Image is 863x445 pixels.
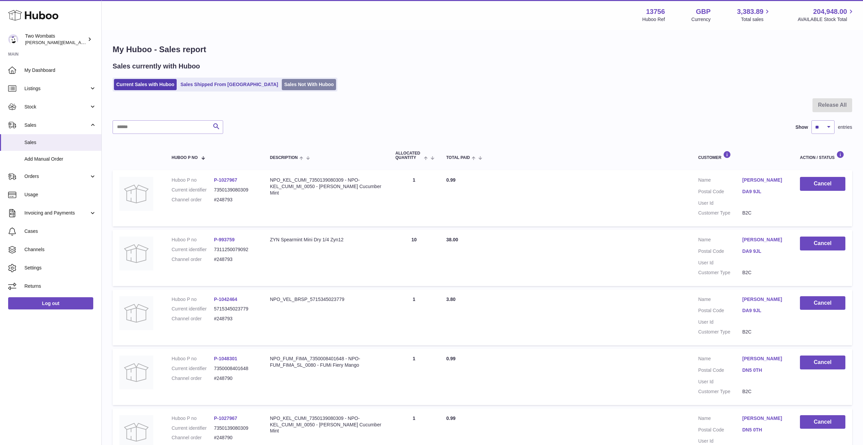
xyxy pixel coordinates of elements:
[214,375,256,382] dd: #248790
[838,124,852,130] span: entries
[691,16,711,23] div: Currency
[172,316,214,322] dt: Channel order
[270,415,382,434] div: NPO_KEL_CUMI_7350139080309 - NPO-KEL_CUMI_MI_0050 - [PERSON_NAME] Cucumber Mint
[698,307,742,316] dt: Postal Code
[737,7,771,23] a: 3,383.89 Total sales
[119,237,153,270] img: no-photo.jpg
[214,416,237,421] a: P-1027967
[24,246,96,253] span: Channels
[24,210,89,216] span: Invoicing and Payments
[698,319,742,325] dt: User Id
[172,425,214,431] dt: Current identifier
[172,434,214,441] dt: Channel order
[24,265,96,271] span: Settings
[172,365,214,372] dt: Current identifier
[696,7,710,16] strong: GBP
[698,329,742,335] dt: Customer Type
[172,306,214,312] dt: Current identifier
[214,246,256,253] dd: 7311250079092
[172,197,214,203] dt: Channel order
[172,375,214,382] dt: Channel order
[800,415,845,429] button: Cancel
[742,248,786,255] a: DA9 9JL
[813,7,847,16] span: 204,948.00
[798,16,855,23] span: AVAILABLE Stock Total
[389,230,439,286] td: 10
[389,349,439,405] td: 1
[214,356,237,361] a: P-1048301
[214,197,256,203] dd: #248793
[742,367,786,373] a: DN5 0TH
[395,151,422,160] span: ALLOCATED Quantity
[698,415,742,423] dt: Name
[446,177,455,183] span: 0.99
[24,156,96,162] span: Add Manual Order
[24,67,96,74] span: My Dashboard
[446,416,455,421] span: 0.99
[742,269,786,276] dd: B2C
[742,356,786,362] a: [PERSON_NAME]
[698,248,742,256] dt: Postal Code
[800,177,845,191] button: Cancel
[741,16,771,23] span: Total sales
[172,256,214,263] dt: Channel order
[446,237,458,242] span: 38.00
[698,269,742,276] dt: Customer Type
[172,177,214,183] dt: Huboo P no
[698,427,742,435] dt: Postal Code
[8,34,18,44] img: alan@twowombats.com
[800,356,845,369] button: Cancel
[214,306,256,312] dd: 5715345023779
[796,124,808,130] label: Show
[25,40,136,45] span: [PERSON_NAME][EMAIL_ADDRESS][DOMAIN_NAME]
[800,151,845,160] div: Action / Status
[172,356,214,362] dt: Huboo P no
[742,427,786,433] a: DN5 0TH
[214,237,235,242] a: P-993759
[172,415,214,422] dt: Huboo P no
[446,297,455,302] span: 3.80
[172,237,214,243] dt: Huboo P no
[24,173,89,180] span: Orders
[214,316,256,322] dd: #248793
[214,297,237,302] a: P-1042464
[698,379,742,385] dt: User Id
[24,228,96,235] span: Cases
[178,79,280,90] a: Sales Shipped From [GEOGRAPHIC_DATA]
[214,187,256,193] dd: 7350139080309
[114,79,177,90] a: Current Sales with Huboo
[698,151,786,160] div: Customer
[800,237,845,250] button: Cancel
[389,289,439,346] td: 1
[172,246,214,253] dt: Current identifier
[698,210,742,216] dt: Customer Type
[113,44,852,55] h1: My Huboo - Sales report
[270,177,382,196] div: NPO_KEL_CUMI_7350139080309 - NPO-KEL_CUMI_MI_0050 - [PERSON_NAME] Cucumber Mint
[270,156,298,160] span: Description
[8,297,93,309] a: Log out
[698,237,742,245] dt: Name
[742,388,786,395] dd: B2C
[800,296,845,310] button: Cancel
[446,356,455,361] span: 0.99
[214,425,256,431] dd: 7350139080309
[742,296,786,303] a: [PERSON_NAME]
[698,296,742,304] dt: Name
[214,365,256,372] dd: 7350008401648
[24,122,89,128] span: Sales
[119,356,153,389] img: no-photo.jpg
[214,256,256,263] dd: #248793
[737,7,764,16] span: 3,383.89
[172,156,198,160] span: Huboo P no
[798,7,855,23] a: 204,948.00 AVAILABLE Stock Total
[172,296,214,303] dt: Huboo P no
[270,356,382,368] div: NPO_FUM_FIMA_7350008401648 - NPO-FUM_FIMA_SL_0080 - FUMi Fiery Mango
[113,62,200,71] h2: Sales currently with Huboo
[24,85,89,92] span: Listings
[282,79,336,90] a: Sales Not With Huboo
[446,156,470,160] span: Total paid
[270,296,382,303] div: NPO_VEL_BRSP_5715345023779
[698,388,742,395] dt: Customer Type
[24,191,96,198] span: Usage
[742,210,786,216] dd: B2C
